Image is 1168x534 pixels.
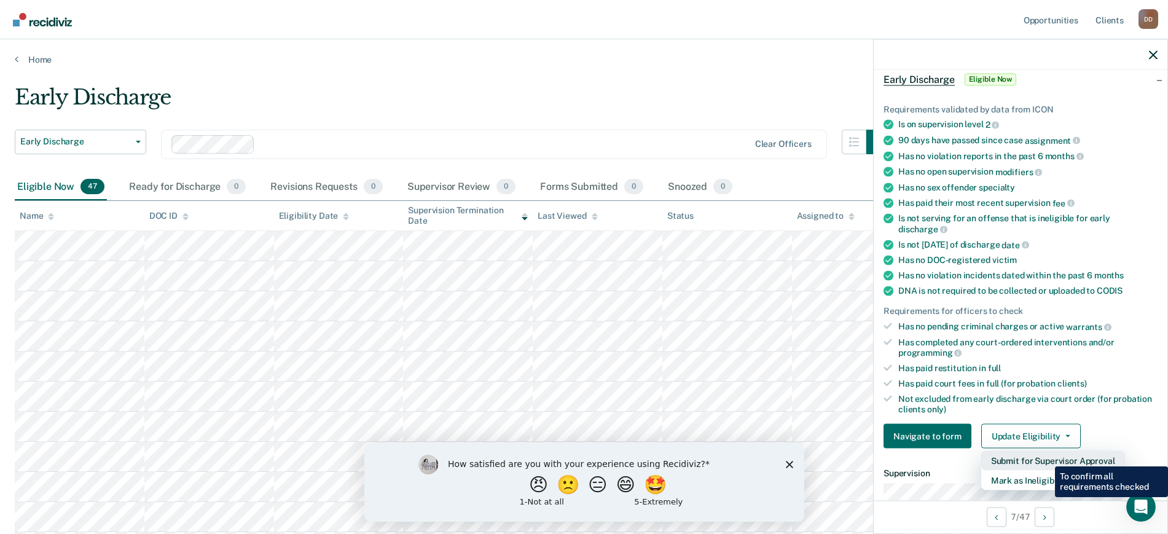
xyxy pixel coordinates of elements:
[1094,270,1124,280] span: months
[995,167,1043,176] span: modifiers
[979,182,1015,192] span: specialty
[898,286,1158,296] div: DNA is not required to be collected or uploaded to
[898,135,1158,146] div: 90 days have passed since case
[665,174,735,201] div: Snoozed
[898,197,1158,208] div: Has paid their most recent supervision
[364,442,804,522] iframe: Survey by Kim from Recidiviz
[667,211,694,221] div: Status
[898,337,1158,358] div: Has completed any court-ordered interventions and/or
[797,211,855,221] div: Assigned to
[898,270,1158,281] div: Has no violation incidents dated within the past 6
[1001,240,1029,249] span: date
[898,224,947,234] span: discharge
[15,85,891,120] div: Early Discharge
[884,468,1158,479] dt: Supervision
[986,120,1000,130] span: 2
[884,306,1158,316] div: Requirements for officers to check
[898,213,1158,234] div: Is not serving for an offense that is ineligible for early
[1057,378,1087,388] span: clients)
[1126,492,1156,522] iframe: Intercom live chat
[15,54,1153,65] a: Home
[1139,9,1158,29] div: D D
[227,179,246,195] span: 0
[965,73,1017,85] span: Eligible Now
[408,205,528,226] div: Supervision Termination Date
[898,151,1158,162] div: Has no violation reports in the past 6
[405,174,519,201] div: Supervisor Review
[1045,151,1084,161] span: months
[898,393,1158,414] div: Not excluded from early discharge via court order (for probation clients
[755,139,812,149] div: Clear officers
[898,363,1158,374] div: Has paid restitution in
[80,179,104,195] span: 47
[624,179,643,195] span: 0
[127,174,248,201] div: Ready for Discharge
[927,404,946,414] span: only)
[1139,9,1158,29] button: Profile dropdown button
[898,119,1158,130] div: Is on supervision level
[898,182,1158,192] div: Has no sex offender
[981,451,1125,471] button: Submit for Supervisor Approval
[874,500,1167,533] div: 7 / 47
[364,179,383,195] span: 0
[538,211,597,221] div: Last Viewed
[1097,286,1123,296] span: CODIS
[538,174,646,201] div: Forms Submitted
[496,179,515,195] span: 0
[992,255,1017,265] span: victim
[1052,198,1075,208] span: fee
[713,179,732,195] span: 0
[981,424,1081,449] button: Update Eligibility
[874,60,1167,99] div: Early DischargeEligible Now
[981,471,1125,490] button: Mark as Ineligible
[898,239,1158,250] div: Is not [DATE] of discharge
[884,424,976,449] a: Navigate to form link
[988,363,1001,373] span: full
[1066,321,1111,331] span: warrants
[898,378,1158,388] div: Has paid court fees in full (for probation
[898,255,1158,265] div: Has no DOC-registered
[898,321,1158,332] div: Has no pending criminal charges or active
[884,424,971,449] button: Navigate to form
[898,167,1158,178] div: Has no open supervision
[279,211,350,221] div: Eligibility Date
[898,348,962,358] span: programming
[1035,507,1054,527] button: Next Opportunity
[20,136,131,147] span: Early Discharge
[15,174,107,201] div: Eligible Now
[20,211,54,221] div: Name
[268,174,385,201] div: Revisions Requests
[149,211,189,221] div: DOC ID
[987,507,1006,527] button: Previous Opportunity
[1025,135,1080,145] span: assignment
[884,104,1158,114] div: Requirements validated by data from ICON
[13,13,72,26] img: Recidiviz
[884,73,955,85] span: Early Discharge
